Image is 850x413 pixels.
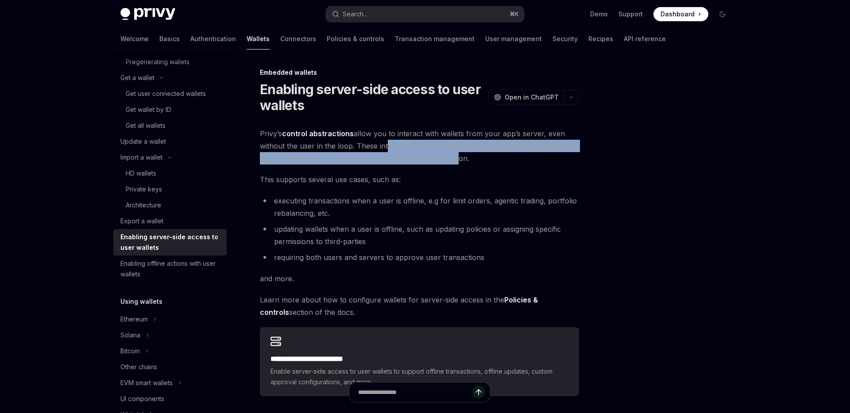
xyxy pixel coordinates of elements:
[395,28,475,50] a: Transaction management
[120,258,221,279] div: Enabling offline actions with user wallets
[715,7,730,21] button: Toggle dark mode
[280,28,316,50] a: Connectors
[260,223,579,248] li: updating wallets when a user is offline, such as updating policies or assigning specific permissi...
[624,28,666,50] a: API reference
[358,382,472,402] input: Ask a question...
[247,28,270,50] a: Wallets
[488,90,564,105] button: Open in ChatGPT
[260,68,579,77] div: Embedded wallets
[260,195,579,219] li: executing transactions when a user is offline, e.g for limit orders, agentic trading, portfolio r...
[113,86,227,102] a: Get user connected wallets
[260,251,579,264] li: requiring both users and servers to approve user transactions
[282,129,354,138] a: control abstractions
[327,28,384,50] a: Policies & controls
[120,346,140,356] div: Bitcoin
[113,359,227,375] a: Other chains
[661,10,695,19] span: Dashboard
[113,197,227,213] a: Architecture
[485,28,542,50] a: User management
[120,314,148,325] div: Ethereum
[120,28,149,50] a: Welcome
[159,28,180,50] a: Basics
[120,378,173,388] div: EVM smart wallets
[260,173,579,186] span: This supports several use cases, such as:
[126,168,156,179] div: HD wallets
[126,104,171,115] div: Get wallet by ID
[120,362,157,372] div: Other chains
[618,10,643,19] a: Support
[510,11,519,18] span: ⌘ K
[113,391,227,407] a: UI components
[113,181,227,197] a: Private keys
[260,294,579,318] span: Learn more about how to configure wallets for server-side access in the section of the docs.
[113,102,227,118] a: Get wallet by ID
[120,8,175,20] img: dark logo
[260,81,485,113] h1: Enabling server-side access to user wallets
[120,136,166,147] div: Update a wallet
[113,256,227,282] a: Enabling offline actions with user wallets
[113,311,227,327] button: Ethereum
[120,330,140,340] div: Solana
[126,184,162,195] div: Private keys
[190,28,236,50] a: Authentication
[113,149,227,165] button: Import a wallet
[260,272,579,285] span: and more.
[120,216,163,226] div: Export a wallet
[588,28,613,50] a: Recipes
[113,70,227,86] button: Get a wallet
[113,134,227,149] a: Update a wallet
[120,232,221,253] div: Enabling server-side access to user wallets
[326,6,524,22] button: Search...⌘K
[113,213,227,229] a: Export a wallet
[120,73,155,83] div: Get a wallet
[590,10,608,19] a: Demo
[260,127,579,164] span: Privy’s allow you to interact with wallets from your app’s server, even without the user in the l...
[472,386,485,398] button: Send message
[505,93,559,102] span: Open in ChatGPT
[113,229,227,256] a: Enabling server-side access to user wallets
[113,375,227,391] button: EVM smart wallets
[126,120,166,131] div: Get all wallets
[113,165,227,181] a: HD wallets
[113,327,227,343] button: Solana
[126,88,206,99] div: Get user connected wallets
[113,118,227,134] a: Get all wallets
[126,200,161,210] div: Architecture
[343,9,367,19] div: Search...
[120,394,164,404] div: UI components
[113,343,227,359] button: Bitcoin
[270,366,568,387] span: Enable server-side access to user wallets to support offline transactions, offline updates, custo...
[653,7,708,21] a: Dashboard
[120,152,162,163] div: Import a wallet
[120,296,162,307] h5: Using wallets
[552,28,578,50] a: Security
